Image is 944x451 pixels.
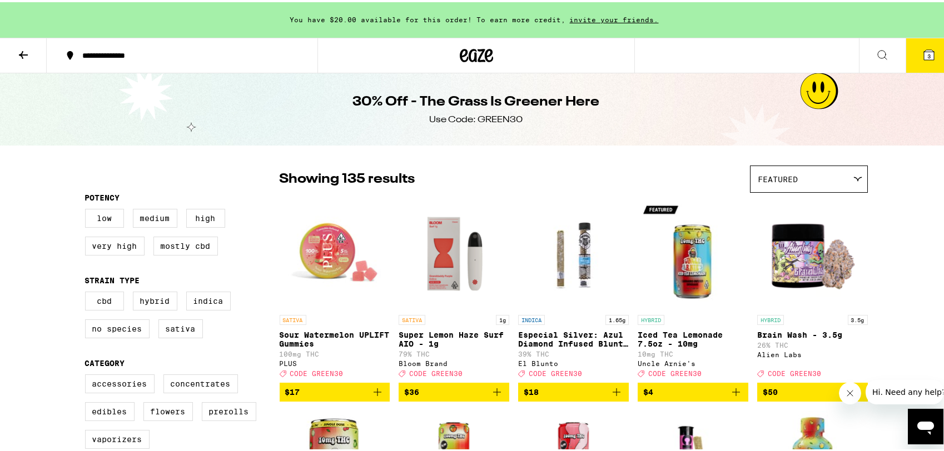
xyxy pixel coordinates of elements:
[643,385,653,394] span: $4
[430,112,523,124] div: Use Code: GREEN30
[85,191,120,200] legend: Potency
[768,368,821,375] span: CODE GREEN30
[280,168,415,187] p: Showing 135 results
[280,328,390,346] p: Sour Watermelon UPLIFT Gummies
[908,407,943,442] iframe: Button to launch messaging window
[757,196,868,380] a: Open page for Brain Wash - 3.5g from Alien Labs
[496,313,509,323] p: 1g
[518,196,629,380] a: Open page for Especial Silver: Azul Diamond Infused Blunt - 1.65g from El Blunto
[85,207,124,225] label: Low
[85,428,150,447] label: Vaporizers
[399,358,509,365] div: Bloom Brand
[638,196,748,380] a: Open page for Iced Tea Lemonade 7.5oz - 10mg from Uncle Arnie's
[529,368,582,375] span: CODE GREEN30
[280,358,390,365] div: PLUS
[280,313,306,323] p: SATIVA
[518,328,629,346] p: Especial Silver: Azul Diamond Infused Blunt - 1.65g
[158,317,203,336] label: Sativa
[133,289,177,308] label: Hybrid
[143,400,193,419] label: Flowers
[280,196,390,307] img: PLUS - Sour Watermelon UPLIFT Gummies
[399,196,509,307] img: Bloom Brand - Super Lemon Haze Surf AIO - 1g
[280,196,390,380] a: Open page for Sour Watermelon UPLIFT Gummies from PLUS
[518,196,629,307] img: El Blunto - Especial Silver: Azul Diamond Infused Blunt - 1.65g
[399,313,425,323] p: SATIVA
[848,313,868,323] p: 3.5g
[839,380,861,402] iframe: Close message
[518,313,545,323] p: INDICA
[757,196,868,307] img: Alien Labs - Brain Wash - 3.5g
[85,234,145,253] label: Very High
[399,328,509,346] p: Super Lemon Haze Surf AIO - 1g
[353,91,600,109] h1: 30% Off - The Grass Is Greener Here
[409,368,463,375] span: CODE GREEN30
[605,313,629,323] p: 1.65g
[85,317,150,336] label: No Species
[163,372,238,391] label: Concentrates
[280,348,390,355] p: 100mg THC
[186,207,225,225] label: High
[285,385,300,394] span: $17
[518,380,629,399] button: Add to bag
[757,339,868,347] p: 26% THC
[638,348,748,355] p: 10mg THC
[638,313,664,323] p: HYBRID
[280,380,390,399] button: Add to bag
[85,400,135,419] label: Edibles
[866,378,943,402] iframe: Message from company
[85,357,125,365] legend: Category
[638,196,748,307] img: Uncle Arnie's - Iced Tea Lemonade 7.5oz - 10mg
[202,400,256,419] label: Prerolls
[763,385,778,394] span: $50
[133,207,177,225] label: Medium
[518,358,629,365] div: El Blunto
[518,348,629,355] p: 39% THC
[566,14,663,21] span: invite your friends.
[524,385,539,394] span: $18
[648,368,702,375] span: CODE GREEN30
[638,380,748,399] button: Add to bag
[757,313,784,323] p: HYBRID
[290,14,566,21] span: You have $20.00 available for this order! To earn more credit,
[757,380,868,399] button: Add to bag
[85,372,155,391] label: Accessories
[399,196,509,380] a: Open page for Super Lemon Haze Surf AIO - 1g from Bloom Brand
[85,274,140,283] legend: Strain Type
[85,289,124,308] label: CBD
[399,380,509,399] button: Add to bag
[7,8,80,17] span: Hi. Need any help?
[399,348,509,355] p: 79% THC
[186,289,231,308] label: Indica
[757,349,868,356] div: Alien Labs
[153,234,218,253] label: Mostly CBD
[638,358,748,365] div: Uncle Arnie's
[290,368,344,375] span: CODE GREEN30
[757,328,868,337] p: Brain Wash - 3.5g
[927,51,931,57] span: 3
[638,328,748,346] p: Iced Tea Lemonade 7.5oz - 10mg
[404,385,419,394] span: $36
[758,173,798,182] span: Featured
